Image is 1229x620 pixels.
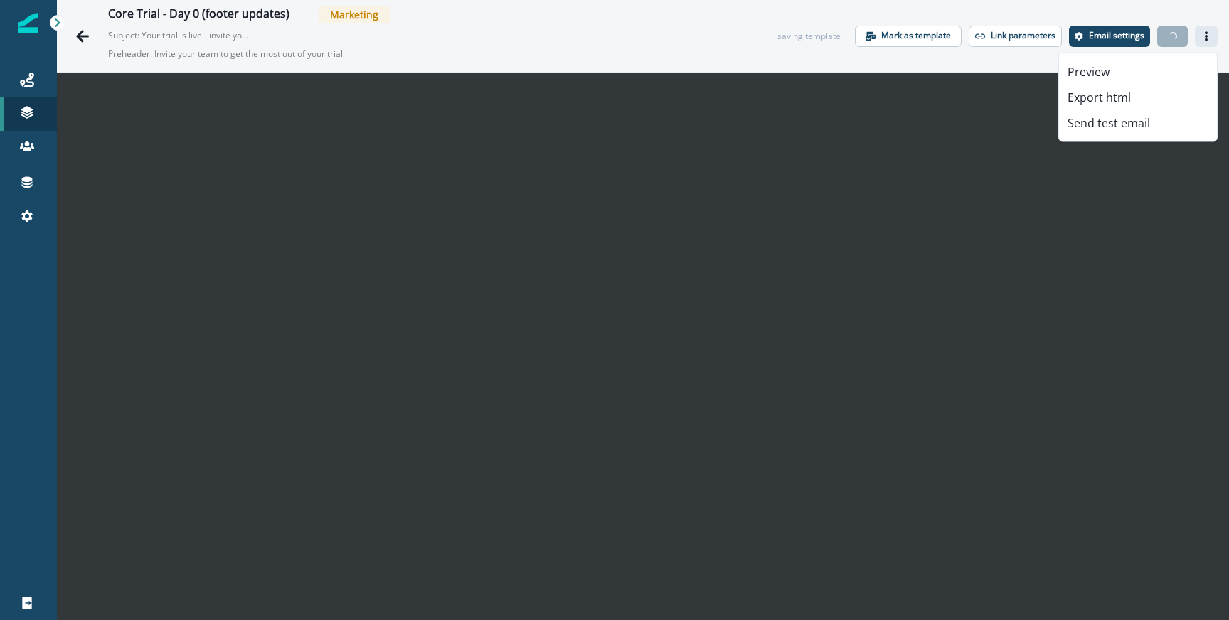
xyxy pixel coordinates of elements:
button: Go back [68,22,97,50]
p: Subject: Your trial is live - invite your team [108,23,250,42]
button: Preview [1059,59,1217,85]
div: saving template [777,30,841,43]
p: Link parameters [991,31,1055,41]
button: Actions [1195,26,1218,47]
button: Settings [1069,26,1150,47]
button: Mark as template [855,26,962,47]
p: Email settings [1089,31,1144,41]
button: Export html [1059,85,1217,110]
p: Mark as template [881,31,951,41]
span: Marketing [319,6,390,23]
button: Send test email [1059,110,1217,136]
button: Link parameters [969,26,1062,47]
img: Inflection [18,13,38,33]
p: Preheader: Invite your team to get the most out of your trial [108,42,464,66]
div: Core Trial - Day 0 (footer updates) [108,7,289,23]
